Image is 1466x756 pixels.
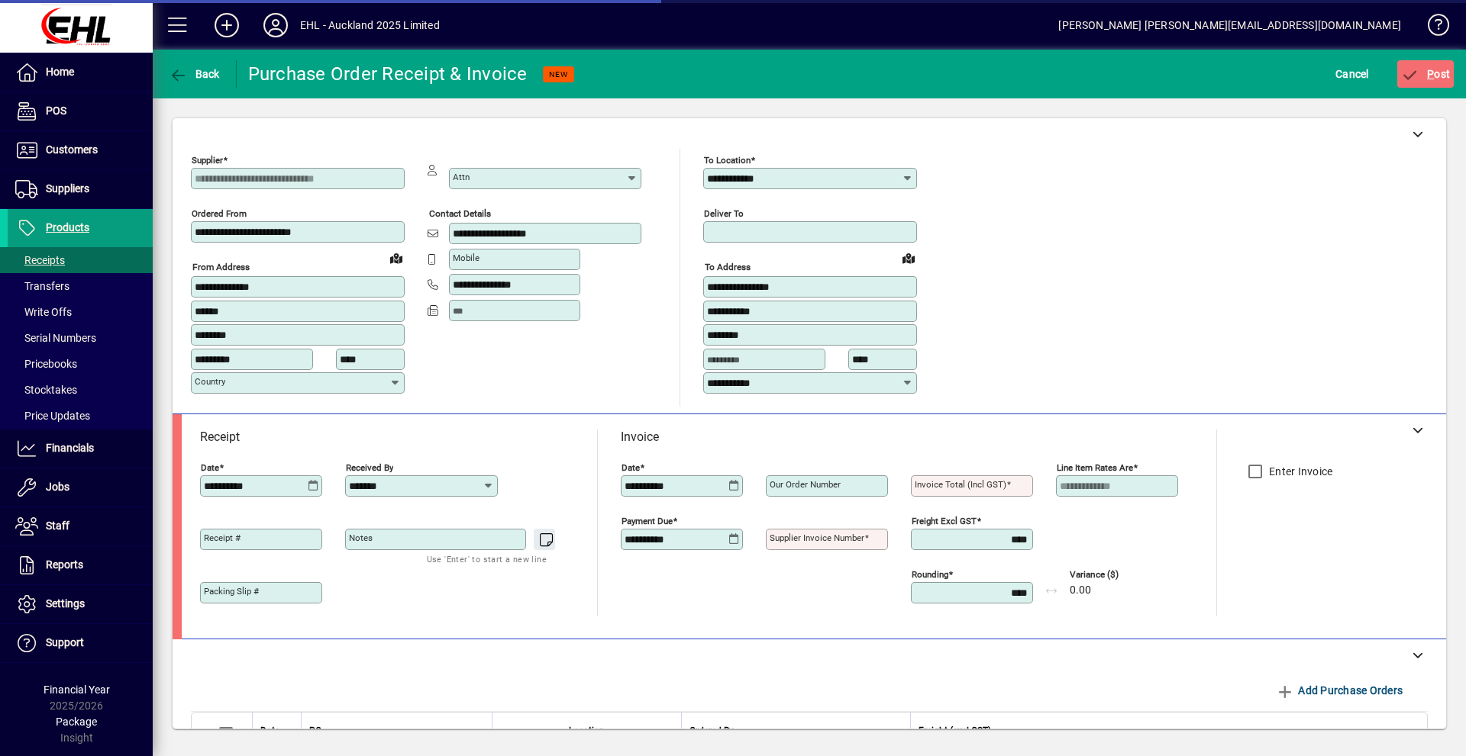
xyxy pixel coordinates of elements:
[8,325,153,351] a: Serial Numbers
[309,722,321,739] span: PO
[1416,3,1447,53] a: Knowledge Base
[8,624,153,662] a: Support
[8,247,153,273] a: Receipts
[1276,678,1403,703] span: Add Purchase Orders
[1070,584,1091,597] span: 0.00
[915,479,1006,490] mat-label: Invoice Total (incl GST)
[346,462,393,473] mat-label: Received by
[248,62,528,86] div: Purchase Order Receipt & Invoice
[46,143,98,156] span: Customers
[1057,462,1133,473] mat-label: Line item rates are
[15,254,65,266] span: Receipts
[1058,13,1401,37] div: [PERSON_NAME] [PERSON_NAME][EMAIL_ADDRESS][DOMAIN_NAME]
[349,532,373,543] mat-label: Notes
[8,546,153,584] a: Reports
[15,384,77,396] span: Stocktakes
[919,722,991,739] span: Freight (excl GST)
[260,722,279,739] span: Date
[8,299,153,325] a: Write Offs
[1270,677,1409,704] button: Add Purchase Orders
[384,246,408,270] a: View on map
[689,722,903,739] div: Ordered By
[8,131,153,169] a: Customers
[919,722,1408,739] div: Freight (excl GST)
[204,586,259,597] mat-label: Packing Slip #
[427,550,547,568] mat-hint: Use 'Enter' to start a new line
[8,429,153,468] a: Financials
[1397,60,1455,88] button: Post
[46,558,83,571] span: Reports
[8,351,153,377] a: Pricebooks
[165,60,224,88] button: Back
[8,170,153,208] a: Suppliers
[46,520,69,532] span: Staff
[46,442,94,454] span: Financials
[453,172,470,182] mat-label: Attn
[549,69,568,79] span: NEW
[15,332,96,344] span: Serial Numbers
[46,636,84,648] span: Support
[46,221,89,233] span: Products
[1401,68,1451,80] span: ost
[46,481,69,493] span: Jobs
[1332,60,1373,88] button: Cancel
[201,462,219,473] mat-label: Date
[8,92,153,130] a: POS
[896,246,921,270] a: View on map
[622,462,640,473] mat-label: Date
[300,13,440,37] div: EHL - Auckland 2025 Limited
[704,208,744,219] mat-label: Deliver To
[195,376,225,387] mat-label: Country
[8,585,153,623] a: Settings
[169,68,220,80] span: Back
[192,208,247,219] mat-label: Ordered from
[912,569,948,580] mat-label: Rounding
[8,403,153,429] a: Price Updates
[622,516,673,526] mat-label: Payment due
[46,597,85,610] span: Settings
[46,105,66,117] span: POS
[251,11,300,39] button: Profile
[8,273,153,299] a: Transfers
[202,11,251,39] button: Add
[44,684,110,696] span: Financial Year
[260,722,293,739] div: Date
[1266,464,1332,479] label: Enter Invoice
[15,306,72,318] span: Write Offs
[8,507,153,545] a: Staff
[1335,62,1369,86] span: Cancel
[8,468,153,507] a: Jobs
[46,182,89,195] span: Suppliers
[153,60,237,88] app-page-header-button: Back
[453,253,480,263] mat-label: Mobile
[15,280,69,292] span: Transfers
[689,722,734,739] span: Ordered By
[770,479,841,490] mat-label: Our order number
[8,53,153,92] a: Home
[1427,68,1434,80] span: P
[704,155,751,166] mat-label: To location
[770,532,864,543] mat-label: Supplier invoice number
[15,358,77,370] span: Pricebooks
[8,377,153,403] a: Stocktakes
[1070,570,1161,580] span: Variance ($)
[46,66,74,78] span: Home
[192,155,223,166] mat-label: Supplier
[569,722,605,739] span: Location
[15,410,90,422] span: Price Updates
[56,716,97,728] span: Package
[912,516,977,526] mat-label: Freight excl GST
[204,532,241,543] mat-label: Receipt #
[309,722,484,739] div: PO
